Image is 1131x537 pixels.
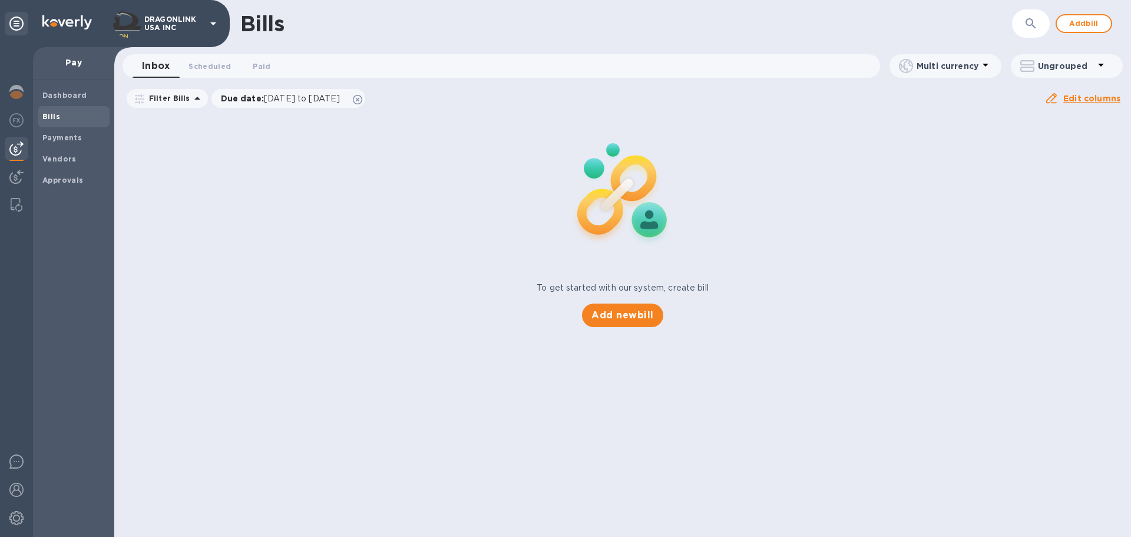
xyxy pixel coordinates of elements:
p: DRAGONLINK USA INC [144,15,203,32]
p: Multi currency [917,60,978,72]
span: Paid [253,60,270,73]
b: Payments [42,133,82,142]
span: [DATE] to [DATE] [264,94,340,103]
div: Unpin categories [5,12,28,35]
div: Due date:[DATE] to [DATE] [211,89,366,108]
b: Vendors [42,154,77,163]
p: Pay [42,57,105,68]
button: Addbill [1056,14,1112,33]
p: Due date : [221,93,346,104]
img: Foreign exchange [9,113,24,127]
u: Edit columns [1063,94,1120,103]
p: Ungrouped [1038,60,1094,72]
b: Bills [42,112,60,121]
button: Add newbill [582,304,663,327]
span: Add bill [1066,17,1102,31]
p: To get started with our system, create bill [537,282,709,294]
p: Filter Bills [144,93,190,103]
span: Scheduled [188,60,231,73]
b: Approvals [42,176,84,185]
span: Add new bill [591,308,653,322]
span: Inbox [142,58,170,74]
h1: Bills [240,11,284,36]
img: Logo [42,15,92,29]
b: Dashboard [42,91,87,100]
